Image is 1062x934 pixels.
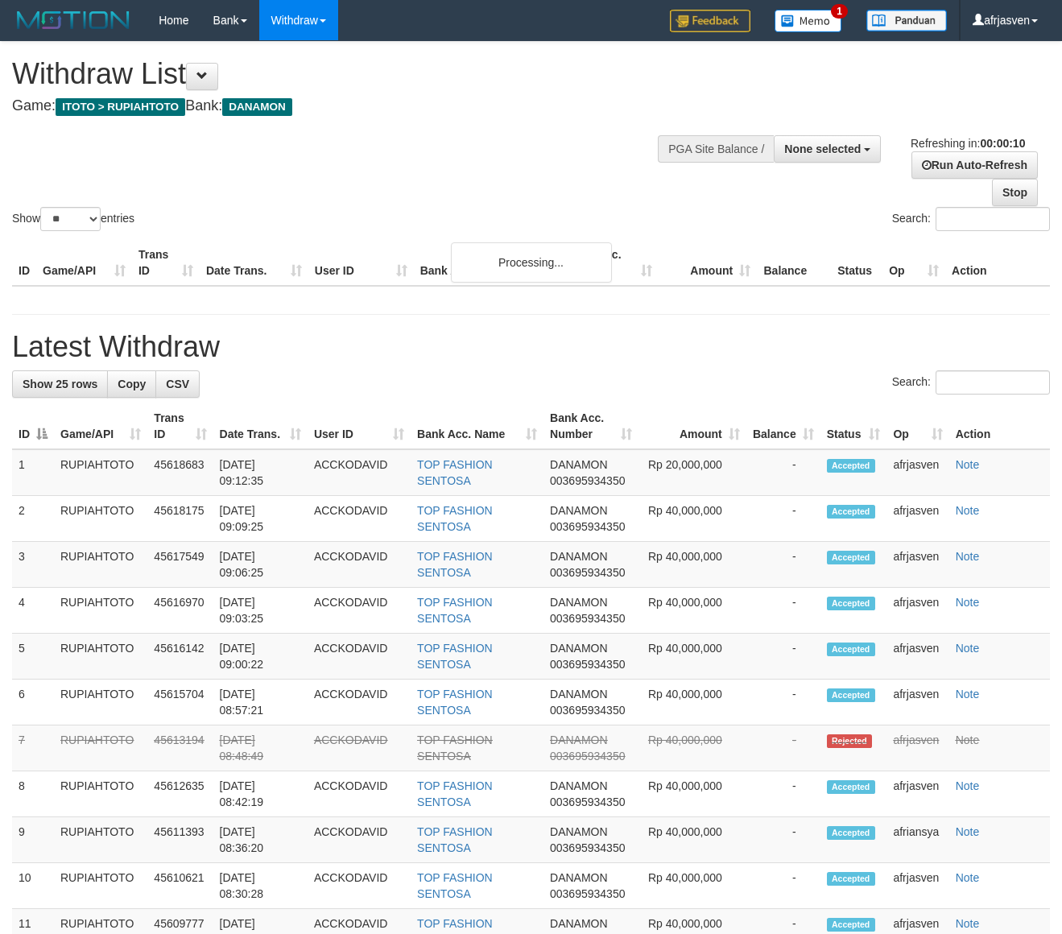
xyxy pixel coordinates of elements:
input: Search: [936,370,1050,395]
td: 9 [12,817,54,863]
a: Note [956,642,980,655]
span: 1 [831,4,848,19]
td: 4 [12,588,54,634]
td: RUPIAHTOTO [54,449,147,496]
th: Trans ID [132,240,200,286]
td: 5 [12,634,54,680]
td: Rp 40,000,000 [638,680,746,725]
td: RUPIAHTOTO [54,680,147,725]
a: TOP FASHION SENTOSA [417,734,493,762]
span: DANAMON [550,504,608,517]
th: Bank Acc. Number [560,240,659,286]
span: Copy 003695934350 to clipboard [550,566,625,579]
th: Op: activate to sort column ascending [886,403,948,449]
td: 6 [12,680,54,725]
td: afrjasven [886,634,948,680]
span: Copy 003695934350 to clipboard [550,841,625,854]
td: ACCKODAVID [308,863,411,909]
td: 45612635 [147,771,213,817]
th: Bank Acc. Name: activate to sort column ascending [411,403,543,449]
th: Status [831,240,882,286]
a: TOP FASHION SENTOSA [417,504,493,533]
td: afrjasven [886,588,948,634]
th: Action [945,240,1050,286]
th: ID: activate to sort column descending [12,403,54,449]
th: Balance: activate to sort column ascending [746,403,820,449]
img: panduan.png [866,10,947,31]
td: RUPIAHTOTO [54,725,147,771]
td: [DATE] 09:09:25 [213,496,308,542]
th: User ID [308,240,414,286]
td: ACCKODAVID [308,634,411,680]
th: Game/API: activate to sort column ascending [54,403,147,449]
td: Rp 40,000,000 [638,863,746,909]
span: Rejected [827,734,872,748]
td: Rp 40,000,000 [638,817,746,863]
span: DANAMON [550,642,608,655]
td: - [746,817,820,863]
span: Copy 003695934350 to clipboard [550,612,625,625]
td: - [746,449,820,496]
td: - [746,863,820,909]
th: Balance [757,240,831,286]
span: Copy 003695934350 to clipboard [550,796,625,808]
td: 45615704 [147,680,213,725]
td: ACCKODAVID [308,449,411,496]
td: RUPIAHTOTO [54,863,147,909]
td: Rp 40,000,000 [638,725,746,771]
span: Copy 003695934350 to clipboard [550,658,625,671]
th: Date Trans. [200,240,308,286]
td: RUPIAHTOTO [54,588,147,634]
a: Note [956,504,980,517]
td: - [746,771,820,817]
th: Trans ID: activate to sort column ascending [147,403,213,449]
td: [DATE] 09:06:25 [213,542,308,588]
span: ITOTO > RUPIAHTOTO [56,98,185,116]
a: Note [956,825,980,838]
span: Copy 003695934350 to clipboard [550,750,625,762]
label: Search: [892,370,1050,395]
a: Note [956,688,980,700]
th: Bank Acc. Number: activate to sort column ascending [543,403,638,449]
td: ACCKODAVID [308,496,411,542]
span: Accepted [827,643,875,656]
img: Feedback.jpg [670,10,750,32]
td: [DATE] 09:00:22 [213,634,308,680]
span: Copy 003695934350 to clipboard [550,520,625,533]
div: Processing... [451,242,612,283]
a: TOP FASHION SENTOSA [417,550,493,579]
a: Run Auto-Refresh [911,151,1038,179]
td: 10 [12,863,54,909]
a: Copy [107,370,156,398]
div: PGA Site Balance / [658,135,774,163]
th: Bank Acc. Name [414,240,561,286]
a: Note [956,917,980,930]
td: 3 [12,542,54,588]
span: Accepted [827,459,875,473]
span: Accepted [827,872,875,886]
a: TOP FASHION SENTOSA [417,871,493,900]
td: 45610621 [147,863,213,909]
td: - [746,496,820,542]
td: RUPIAHTOTO [54,496,147,542]
a: Note [956,550,980,563]
td: afrjasven [886,680,948,725]
th: Op [882,240,945,286]
span: CSV [166,378,189,391]
span: Refreshing in: [911,137,1025,150]
td: RUPIAHTOTO [54,771,147,817]
span: Copy 003695934350 to clipboard [550,887,625,900]
td: ACCKODAVID [308,817,411,863]
th: User ID: activate to sort column ascending [308,403,411,449]
td: 45618175 [147,496,213,542]
a: Note [956,734,980,746]
a: TOP FASHION SENTOSA [417,596,493,625]
th: Date Trans.: activate to sort column ascending [213,403,308,449]
img: Button%20Memo.svg [775,10,842,32]
td: [DATE] 08:57:21 [213,680,308,725]
td: afriansya [886,817,948,863]
td: 45616142 [147,634,213,680]
td: 1 [12,449,54,496]
td: Rp 40,000,000 [638,634,746,680]
th: Status: activate to sort column ascending [820,403,887,449]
